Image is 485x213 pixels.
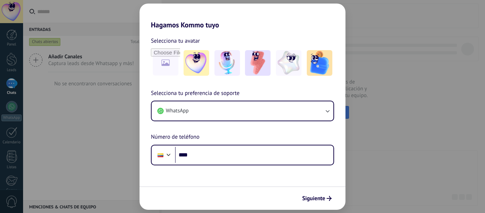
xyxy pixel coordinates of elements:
[307,50,332,76] img: -5.jpeg
[152,101,333,121] button: WhatsApp
[245,50,271,76] img: -3.jpeg
[151,36,200,46] span: Selecciona tu avatar
[151,133,200,142] span: Número de teléfono
[151,89,240,98] span: Selecciona tu preferencia de soporte
[302,196,325,201] span: Siguiente
[299,192,335,204] button: Siguiente
[214,50,240,76] img: -2.jpeg
[140,4,345,29] h2: Hagamos Kommo tuyo
[184,50,209,76] img: -1.jpeg
[166,107,189,115] span: WhatsApp
[154,148,167,163] div: Ecuador: + 593
[276,50,301,76] img: -4.jpeg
